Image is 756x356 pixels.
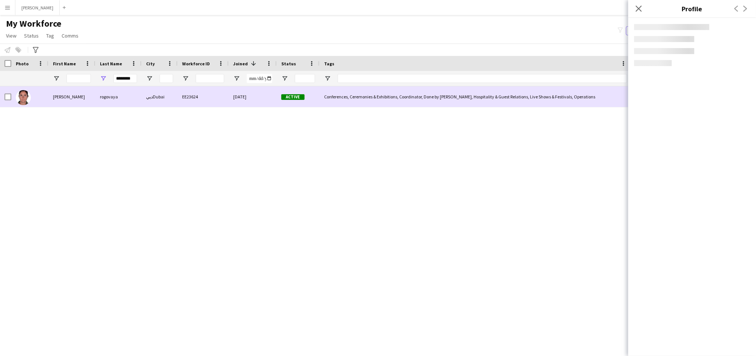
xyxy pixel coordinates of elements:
[16,90,31,105] img: tatiana rogovaya
[324,61,334,66] span: Tags
[626,26,664,35] button: Everyone5,872
[46,32,54,39] span: Tag
[31,45,40,54] app-action-btn: Advanced filters
[233,75,240,82] button: Open Filter Menu
[338,74,627,83] input: Tags Filter Input
[113,74,137,83] input: Last Name Filter Input
[178,86,229,107] div: EE23624
[281,61,296,66] span: Status
[182,61,210,66] span: Workforce ID
[182,75,189,82] button: Open Filter Menu
[3,31,20,41] a: View
[233,61,248,66] span: Joined
[100,75,107,82] button: Open Filter Menu
[142,86,178,107] div: دبيDubai
[6,32,17,39] span: View
[62,32,78,39] span: Comms
[281,75,288,82] button: Open Filter Menu
[295,74,315,83] input: Status Filter Input
[628,4,756,14] h3: Profile
[229,86,277,107] div: [DATE]
[43,31,57,41] a: Tag
[21,31,42,41] a: Status
[95,86,142,107] div: rogovaya
[6,18,61,29] span: My Workforce
[53,61,76,66] span: First Name
[146,61,155,66] span: City
[16,61,29,66] span: Photo
[196,74,224,83] input: Workforce ID Filter Input
[324,75,331,82] button: Open Filter Menu
[146,75,153,82] button: Open Filter Menu
[320,86,632,107] div: Conferences, Ceremonies & Exhibitions, Coordinator, Done by [PERSON_NAME], Hospitality & Guest Re...
[247,74,272,83] input: Joined Filter Input
[281,94,305,100] span: Active
[53,75,60,82] button: Open Filter Menu
[15,0,60,15] button: [PERSON_NAME]
[59,31,81,41] a: Comms
[66,74,91,83] input: First Name Filter Input
[160,74,173,83] input: City Filter Input
[48,86,95,107] div: [PERSON_NAME]
[100,61,122,66] span: Last Name
[24,32,39,39] span: Status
